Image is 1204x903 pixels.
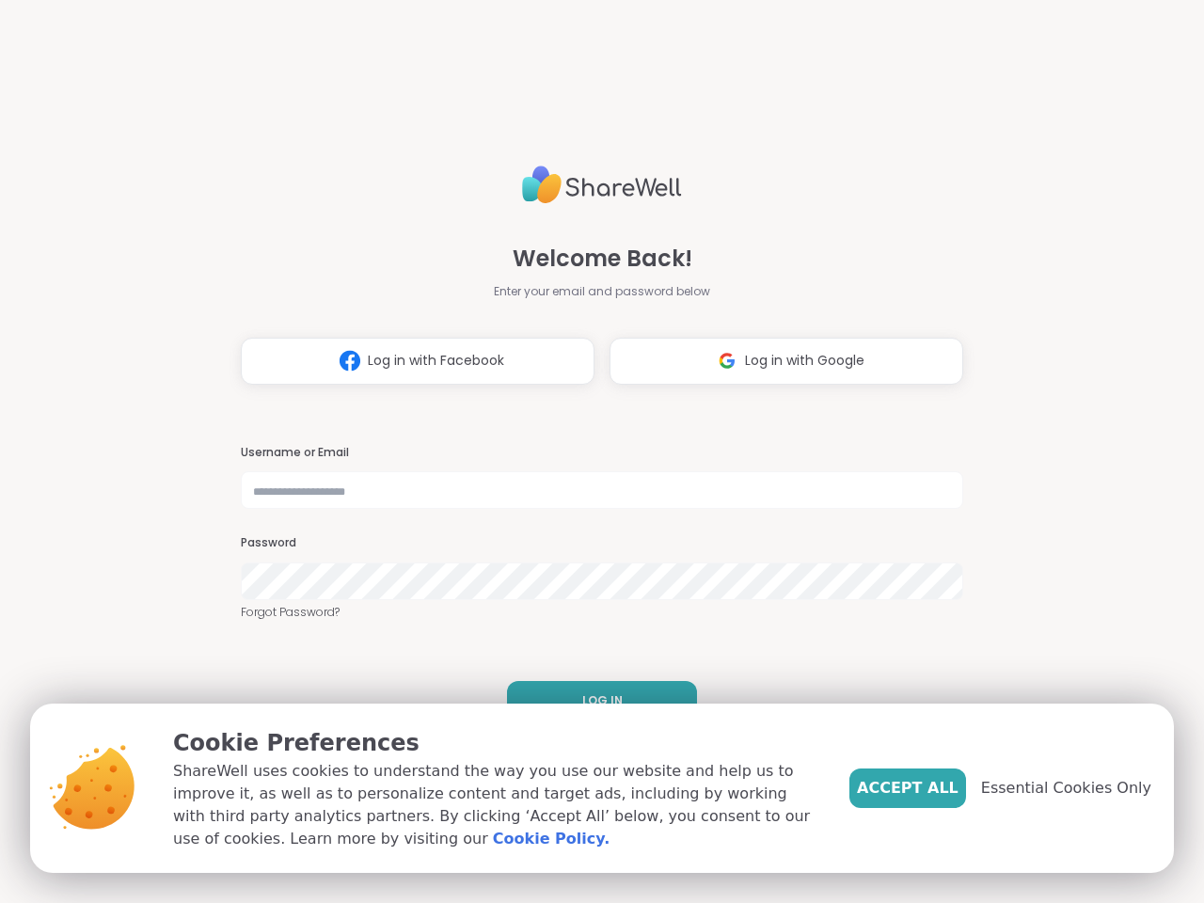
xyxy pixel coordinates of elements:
[494,283,710,300] span: Enter your email and password below
[709,343,745,378] img: ShareWell Logomark
[493,828,610,850] a: Cookie Policy.
[849,768,966,808] button: Accept All
[241,535,963,551] h3: Password
[332,343,368,378] img: ShareWell Logomark
[507,681,697,721] button: LOG IN
[241,604,963,621] a: Forgot Password?
[368,351,504,371] span: Log in with Facebook
[610,338,963,385] button: Log in with Google
[173,760,819,850] p: ShareWell uses cookies to understand the way you use our website and help us to improve it, as we...
[522,158,682,212] img: ShareWell Logo
[513,242,692,276] span: Welcome Back!
[582,692,623,709] span: LOG IN
[241,338,594,385] button: Log in with Facebook
[173,726,819,760] p: Cookie Preferences
[745,351,864,371] span: Log in with Google
[981,777,1151,800] span: Essential Cookies Only
[241,445,963,461] h3: Username or Email
[857,777,958,800] span: Accept All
